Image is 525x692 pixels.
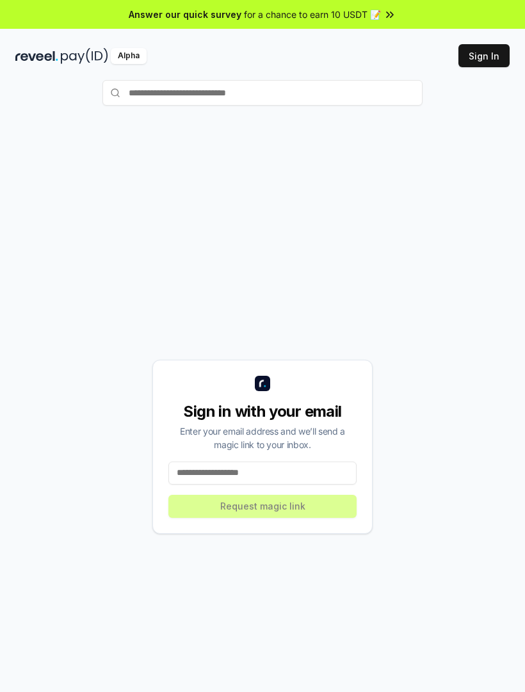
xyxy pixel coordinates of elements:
[244,8,381,21] span: for a chance to earn 10 USDT 📝
[111,48,147,64] div: Alpha
[129,8,241,21] span: Answer our quick survey
[168,424,357,451] div: Enter your email address and we’ll send a magic link to your inbox.
[168,401,357,422] div: Sign in with your email
[255,376,270,391] img: logo_small
[458,44,510,67] button: Sign In
[15,48,58,64] img: reveel_dark
[61,48,108,64] img: pay_id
